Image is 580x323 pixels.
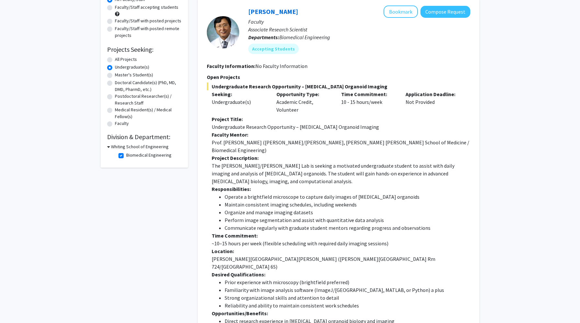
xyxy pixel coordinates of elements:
[207,83,470,90] span: Undergraduate Research Opportunity – [MEDICAL_DATA] Organoid Imaging
[107,46,182,53] h2: Projects Seeking:
[212,162,470,185] p: The [PERSON_NAME]/[PERSON_NAME] Lab is seeking a motivated undergraduate student to assist with d...
[248,18,470,26] p: Faculty
[212,98,267,106] div: Undergraduate(s)
[212,248,234,254] strong: Location:
[212,123,470,131] p: Undergraduate Research Opportunity – [MEDICAL_DATA] Organoid Imaging
[115,56,137,63] label: All Projects
[115,4,178,11] label: Faculty/Staff accepting students
[341,90,396,98] p: Time Commitment:
[115,106,182,120] label: Medical Resident(s) / Medical Fellow(s)
[225,224,470,232] li: Communicate regularly with graduate student mentors regarding progress and observations
[225,278,470,286] li: Prior experience with microscopy (brightfield preferred)
[248,44,299,54] mat-chip: Accepting Students
[212,116,243,122] strong: Project Title:
[115,120,129,127] label: Faculty
[225,294,470,302] li: Strong organizational skills and attention to detail
[212,310,268,317] strong: Opportunities/Benefits:
[212,232,258,239] strong: Time Commitment:
[115,93,182,106] label: Postdoctoral Researcher(s) / Research Staff
[420,6,470,18] button: Compose Request to Boyoung Cha
[255,63,307,69] span: No Faculty Information
[225,208,470,216] li: Organize and manage imaging datasets
[212,271,265,278] strong: Desired Qualifications:
[107,133,182,141] h2: Division & Department:
[225,193,470,201] li: Operate a brightfield microscope to capture daily images of [MEDICAL_DATA] organoids
[248,26,470,33] p: Associate Research Scientist
[279,34,330,40] span: Biomedical Engineering
[212,155,259,161] strong: Project Description:
[225,201,470,208] li: Maintain consistent imaging schedules, including weekends
[115,72,153,78] label: Master's Student(s)
[115,17,181,24] label: Faculty/Staff with posted projects
[207,73,470,81] p: Open Projects
[126,152,172,159] label: Biomedical Engineering
[248,7,298,16] a: [PERSON_NAME]
[212,239,470,247] p: ~10–15 hours per week (flexible scheduling with required daily imaging sessions)
[212,139,470,154] p: Prof. [PERSON_NAME] ([PERSON_NAME]/[PERSON_NAME], [PERSON_NAME] [PERSON_NAME] School of Medicine ...
[248,34,279,40] b: Departments:
[207,63,255,69] b: Faculty Information:
[276,90,331,98] p: Opportunity Type:
[336,90,401,114] div: 10 - 15 hours/week
[115,64,149,71] label: Undergraduate(s)
[212,90,267,98] p: Seeking:
[384,6,418,18] button: Add Boyoung Cha to Bookmarks
[212,186,251,192] strong: Responsibilities:
[225,216,470,224] li: Perform image segmentation and assist with quantitative data analysis
[272,90,336,114] div: Academic Credit, Volunteer
[212,255,470,271] p: [PERSON_NAME][GEOGRAPHIC_DATA][PERSON_NAME] ([PERSON_NAME][GEOGRAPHIC_DATA] Rm 724/[GEOGRAPHIC_DA...
[115,79,182,93] label: Doctoral Candidate(s) (PhD, MD, DMD, PharmD, etc.)
[225,302,470,309] li: Reliability and ability to maintain consistent work schedules
[115,25,182,39] label: Faculty/Staff with posted remote projects
[401,90,465,114] div: Not Provided
[406,90,461,98] p: Application Deadline:
[212,131,248,138] strong: Faculty Mentor:
[225,286,470,294] li: Familiarity with image analysis software (ImageJ/[GEOGRAPHIC_DATA], MATLAB, or Python) a plus
[111,143,169,150] h3: Whiting School of Engineering
[552,294,575,318] iframe: Chat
